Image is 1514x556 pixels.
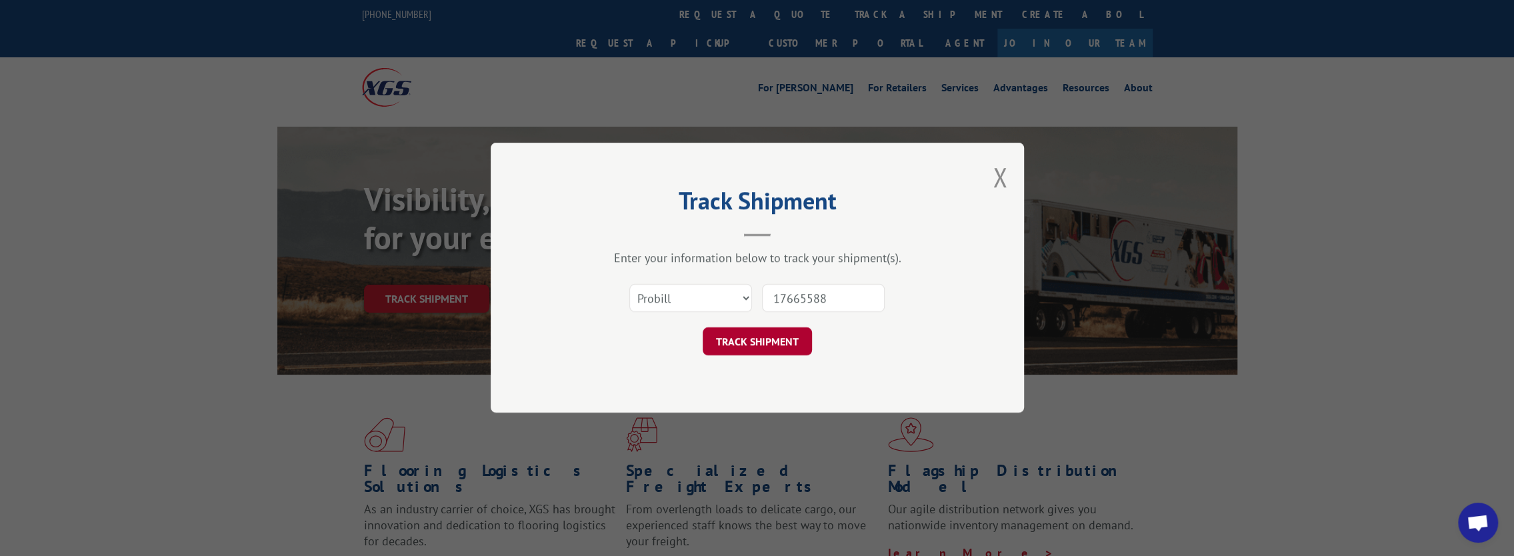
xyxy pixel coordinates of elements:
input: Number(s) [762,285,885,313]
button: Close modal [993,159,1007,195]
div: Enter your information below to track your shipment(s). [557,251,957,266]
div: Open chat [1458,503,1498,543]
h2: Track Shipment [557,191,957,217]
button: TRACK SHIPMENT [703,328,812,356]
